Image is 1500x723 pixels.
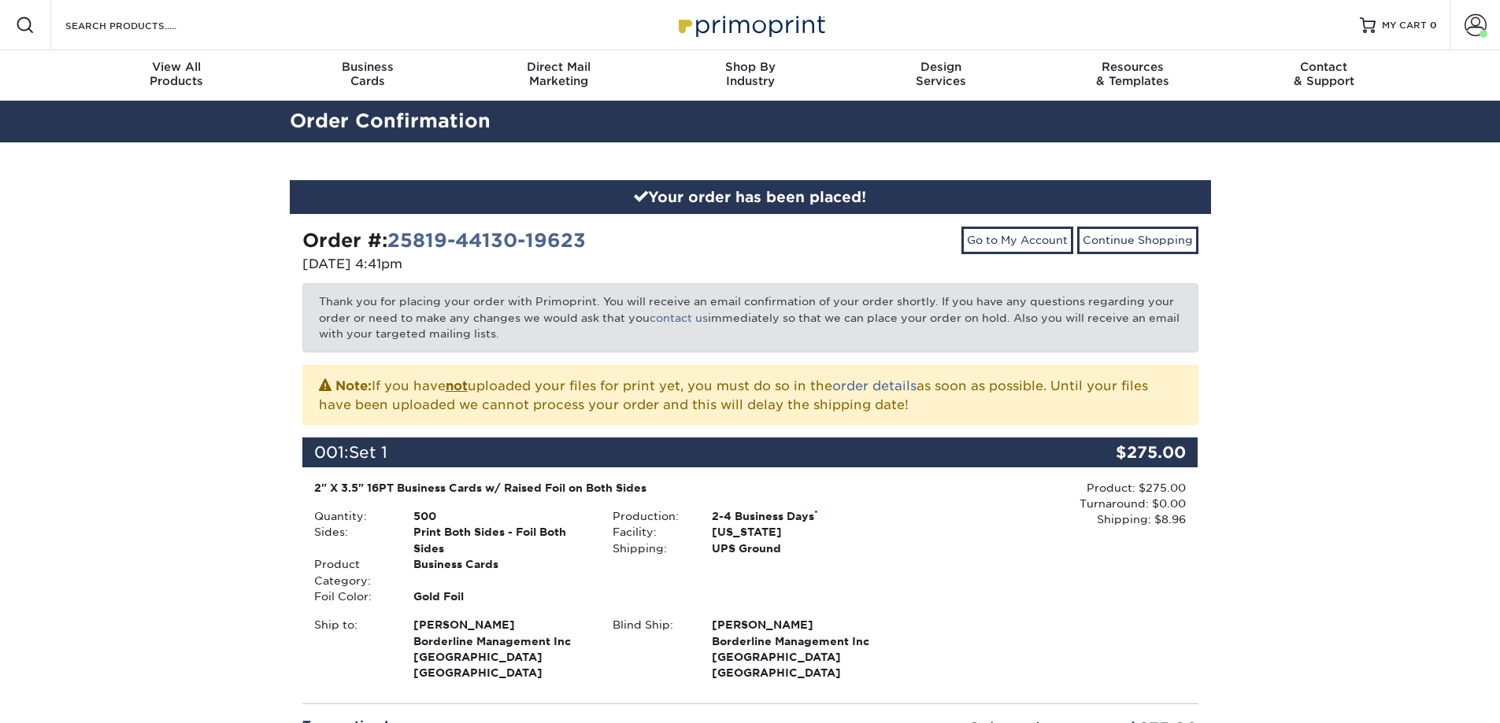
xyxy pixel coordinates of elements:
[402,524,601,556] div: Print Both Sides - Foil Both Sides
[1077,227,1198,253] a: Continue Shopping
[463,50,654,101] a: Direct MailMarketing
[302,524,402,556] div: Sides:
[1049,437,1198,467] div: $275.00
[700,508,899,524] div: 2-4 Business Days
[81,60,272,74] span: View All
[654,60,846,74] span: Shop By
[349,443,387,462] span: Set 1
[1228,50,1420,101] a: Contact& Support
[272,50,463,101] a: BusinessCards
[899,480,1186,528] div: Product: $275.00 Turnaround: $0.00 Shipping: $8.96
[601,617,700,681] div: Blind Ship:
[672,8,829,42] img: Primoprint
[1228,60,1420,88] div: & Support
[700,540,899,556] div: UPS Ground
[1382,19,1427,32] span: MY CART
[81,50,272,101] a: View AllProducts
[272,60,463,88] div: Cards
[1430,20,1437,31] span: 0
[302,437,1049,467] div: 001:
[302,508,402,524] div: Quantity:
[413,617,589,633] span: [PERSON_NAME]
[712,617,887,633] span: [PERSON_NAME]
[712,649,887,665] span: [GEOGRAPHIC_DATA]
[402,508,601,524] div: 500
[601,508,700,524] div: Production:
[463,60,654,88] div: Marketing
[302,588,402,604] div: Foil Color:
[413,649,589,665] span: [GEOGRAPHIC_DATA]
[302,255,739,274] p: [DATE] 4:41pm
[601,524,700,540] div: Facility:
[1037,50,1228,101] a: Resources& Templates
[319,375,1182,415] p: If you have uploaded your files for print yet, you must do so in the as soon as possible. Until y...
[302,556,402,588] div: Product Category:
[290,180,1211,215] div: Your order has been placed!
[463,60,654,74] span: Direct Mail
[1228,60,1420,74] span: Contact
[335,378,372,393] strong: Note:
[712,617,887,679] strong: [GEOGRAPHIC_DATA]
[654,60,846,88] div: Industry
[64,16,217,35] input: SEARCH PRODUCTS.....
[832,378,917,393] a: order details
[314,480,888,496] div: 2" X 3.5" 16PT Business Cards w/ Raised Foil on Both Sides
[413,617,589,679] strong: [GEOGRAPHIC_DATA]
[601,540,700,556] div: Shipping:
[81,60,272,88] div: Products
[1037,60,1228,88] div: & Templates
[654,50,846,101] a: Shop ByIndustry
[1037,60,1228,74] span: Resources
[712,633,887,649] span: Borderline Management Inc
[413,633,589,649] span: Borderline Management Inc
[446,378,468,393] b: not
[272,60,463,74] span: Business
[700,524,899,540] div: [US_STATE]
[650,312,708,324] a: contact us
[302,617,402,681] div: Ship to:
[302,283,1198,352] p: Thank you for placing your order with Primoprint. You will receive an email confirmation of your ...
[387,229,586,252] a: 25819-44130-19623
[402,556,601,588] div: Business Cards
[302,229,586,252] strong: Order #:
[846,60,1037,74] span: Design
[961,227,1073,253] a: Go to My Account
[846,50,1037,101] a: DesignServices
[278,107,1223,136] h2: Order Confirmation
[402,588,601,604] div: Gold Foil
[846,60,1037,88] div: Services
